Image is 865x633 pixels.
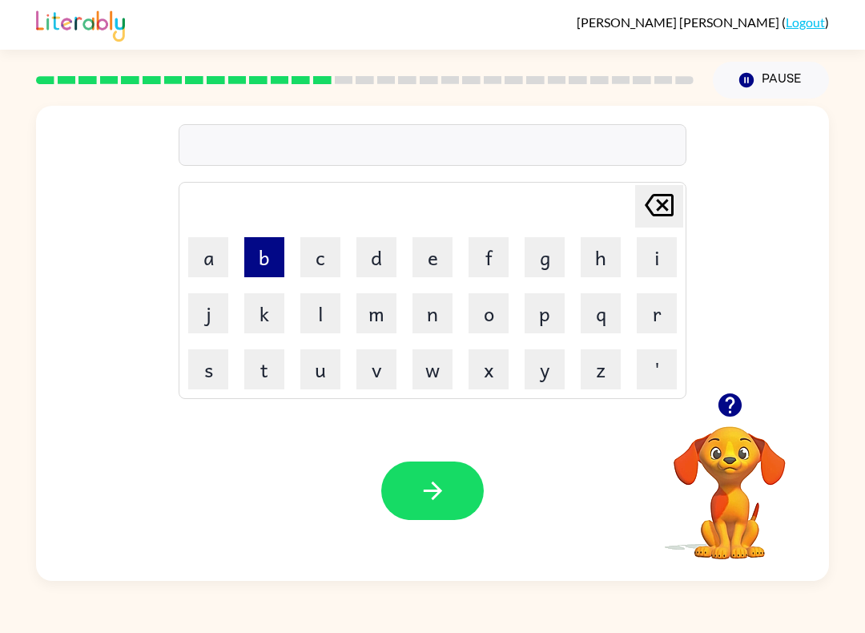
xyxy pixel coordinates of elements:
button: n [412,293,453,333]
span: [PERSON_NAME] [PERSON_NAME] [577,14,782,30]
button: h [581,237,621,277]
button: p [525,293,565,333]
button: o [469,293,509,333]
button: d [356,237,396,277]
button: u [300,349,340,389]
button: l [300,293,340,333]
button: s [188,349,228,389]
button: x [469,349,509,389]
button: t [244,349,284,389]
video: Your browser must support playing .mp4 files to use Literably. Please try using another browser. [650,401,810,562]
button: z [581,349,621,389]
a: Logout [786,14,825,30]
button: f [469,237,509,277]
button: e [412,237,453,277]
button: b [244,237,284,277]
button: m [356,293,396,333]
button: y [525,349,565,389]
button: a [188,237,228,277]
div: ( ) [577,14,829,30]
button: i [637,237,677,277]
button: Pause [713,62,829,99]
button: v [356,349,396,389]
button: r [637,293,677,333]
button: j [188,293,228,333]
button: k [244,293,284,333]
button: c [300,237,340,277]
button: w [412,349,453,389]
button: q [581,293,621,333]
button: g [525,237,565,277]
img: Literably [36,6,125,42]
button: ' [637,349,677,389]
